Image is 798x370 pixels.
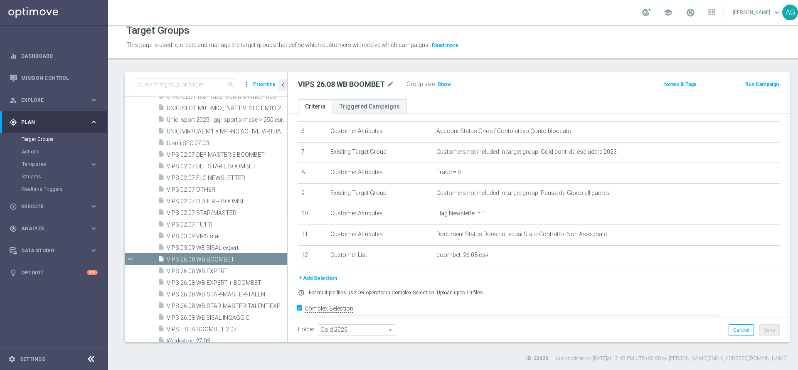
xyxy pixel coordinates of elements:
[158,92,165,102] i: insert_drive_file
[167,128,287,135] span: UNICI VIRTUAL M1 a M4 -NO ACTIVE VIRTUAL M05 - lista fornita da noi - 04.06
[21,248,90,253] span: Data Studio
[772,8,781,17] span: keyboard_arrow_down
[20,357,45,362] a: Settings
[158,174,165,183] i: insert_drive_file
[732,6,782,19] a: [PERSON_NAME]keyboard_arrow_down
[158,302,165,311] i: insert_drive_file
[327,163,433,184] td: Customer Attributes
[22,170,107,183] div: Streams
[279,81,287,89] i: chevron_left
[90,224,98,232] i: keyboard_arrow_right
[167,105,287,112] span: UNICI SLOT M01-M02, INATTIVI SLOT M03 21.03
[729,324,754,336] button: Cancel
[10,203,90,210] div: Execute
[663,80,697,89] button: Notes & Tags
[556,355,788,362] label: Last modified on [DATE] at 12:48 PM UTC+02:00 by [PERSON_NAME][EMAIL_ADDRESS][DOMAIN_NAME]
[436,252,488,259] span: boombet_26.08.csv
[158,116,165,125] i: insert_drive_file
[436,190,610,197] span: Customers not included in target group: Pausa da Gioco all games
[167,163,287,170] span: VIPS 02.07 DEF STAR E BOOMBET
[298,204,327,225] td: 10
[298,99,332,114] a: Criteria
[10,96,17,104] i: person_search
[298,326,315,333] label: Folder
[167,338,287,345] span: Workshop 27.03
[9,97,98,104] button: person_search Explore keyboard_arrow_right
[167,303,287,310] span: VIPS 26.08 WB STAR-MASTER-TALENT-EXPERT-BOOMBET
[87,270,98,275] div: +10
[9,269,98,276] div: lightbulb Optibot +10
[436,169,461,176] span: Fraud = 0
[21,261,87,284] a: Optibot
[22,158,107,170] div: Templates
[327,142,433,163] td: Existing Target Group
[8,355,16,363] i: settings
[158,127,165,137] i: insert_drive_file
[167,116,287,123] span: Unici sport 2025 - ggr sport x mese &gt; 250 euro - PROVA
[436,148,617,155] span: Customers not included in target group: Gold conti da escludere 2023
[9,119,98,126] div: gps_fixed Plan keyboard_arrow_right
[298,224,327,245] td: 11
[158,185,165,195] i: insert_drive_file
[436,128,571,135] span: Account Status One of Conto attivo,Conto bloccato
[10,203,17,210] i: play_circle_outline
[21,120,90,125] span: Plan
[167,233,287,240] span: VIPS 03.09 VIPS star
[22,136,86,143] a: Target Groups
[332,99,407,114] a: Triggered Campaigns
[22,133,107,146] div: Target Groups
[327,121,433,142] td: Customer Attributes
[252,79,277,90] button: Prioritize
[298,289,305,296] i: error_outline
[21,67,98,89] a: Mission Control
[167,175,287,182] span: VIPS 02.07 FLG NEWSLETTER
[9,203,98,210] button: play_circle_outline Execute keyboard_arrow_right
[10,269,17,276] i: lightbulb
[158,162,165,172] i: insert_drive_file
[10,118,17,126] i: gps_fixed
[158,197,165,207] i: insert_drive_file
[158,104,165,113] i: insert_drive_file
[406,81,435,88] label: Group size
[327,245,433,266] td: Customer List
[158,337,165,346] i: insert_drive_file
[327,204,433,225] td: Customer Attributes
[167,291,287,298] span: VIPS 26.08 WB STAR-MASTER-TALENT
[167,221,287,228] span: VIPS 02.07 TUTTI
[782,5,798,20] div: AG
[126,25,190,37] h1: Target Groups
[22,161,98,168] div: Templates keyboard_arrow_right
[227,81,234,88] span: search
[21,226,90,231] span: Analyze
[327,183,433,204] td: Existing Target Group
[10,247,90,254] div: Data Studio
[22,162,81,167] span: Templates
[167,279,287,286] span: VIPS 26.08 WB EXPERT &#x2B; BOOMBET
[158,209,165,218] i: insert_drive_file
[9,75,98,81] button: Mission Control
[436,210,485,217] span: Flag Newsletter = 1
[744,80,780,89] button: Run Campaign
[22,148,86,155] a: Actions
[90,247,98,254] i: keyboard_arrow_right
[167,198,287,205] span: VIPS 02.07 OTHER &#x2B; BOOMBET
[10,67,98,89] div: Mission Control
[10,225,90,232] div: Analyze
[167,186,287,193] span: VIPS 02.07 OTHER
[10,45,98,67] div: Dashboard
[10,52,17,60] i: equalizer
[21,204,90,209] span: Execute
[126,42,430,48] span: This page is used to create and manage the target groups that define which customers will receive...
[298,183,327,204] td: 9
[158,313,165,323] i: insert_drive_file
[22,162,90,167] div: Templates
[431,41,459,50] button: Read more
[9,247,98,254] button: Data Studio keyboard_arrow_right
[438,81,451,87] span: Show
[663,8,672,17] span: school
[526,355,548,362] label: ID: 23426
[158,290,165,300] i: insert_drive_file
[167,140,287,147] span: Utenti SFC 07.03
